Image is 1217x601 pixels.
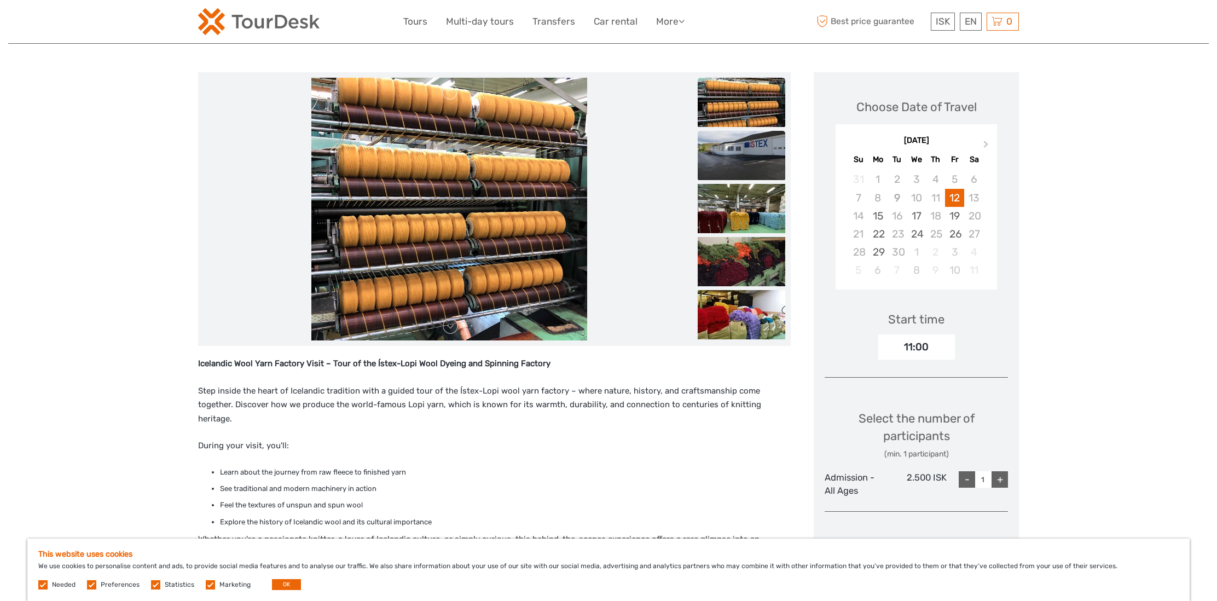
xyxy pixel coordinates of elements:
div: Not available Monday, September 8th, 2025 [868,189,888,207]
li: Explore the history of Icelandic wool and its cultural importance [220,516,791,528]
div: (min. 1 participant) [825,449,1008,460]
div: 2.500 ISK [886,471,947,497]
div: Mo [868,152,888,167]
strong: Icelandic Wool Yarn Factory Visit – Tour of the Ístex-Lopi Wool Dyeing and Spinning Factory [198,359,550,368]
li: Feel the textures of unspun and spun wool [220,499,791,511]
div: Choose Monday, September 29th, 2025 [868,243,888,261]
li: Learn about the journey from raw fleece to finished yarn [220,466,791,478]
div: Choose Wednesday, October 1st, 2025 [907,243,926,261]
div: Not available Friday, September 5th, 2025 [945,170,964,188]
div: Su [849,152,868,167]
div: Choose Friday, October 10th, 2025 [945,261,964,279]
label: Statistics [165,580,194,590]
div: Choose Friday, September 19th, 2025 [945,207,964,225]
div: Not available Sunday, August 31st, 2025 [849,170,868,188]
div: Not available Monday, September 1st, 2025 [868,170,888,188]
div: Start time [888,311,944,328]
div: 11:00 [878,334,955,360]
p: Whether you're a passionate knitter, a lover of Icelandic culture, or simply curious, this behind... [198,533,791,560]
button: Open LiveChat chat widget [126,17,139,30]
div: Not available Thursday, September 11th, 2025 [926,189,945,207]
div: Not available Sunday, September 14th, 2025 [849,207,868,225]
div: Not available Tuesday, September 30th, 2025 [888,243,907,261]
label: Preferences [101,580,140,590]
button: Next Month [978,138,996,155]
div: Not available Tuesday, September 16th, 2025 [888,207,907,225]
p: We're away right now. Please check back later! [15,19,124,28]
div: Admission - All Ages [825,471,886,497]
div: Not available Wednesday, September 3rd, 2025 [907,170,926,188]
div: + [992,471,1008,488]
div: Not available Thursday, October 9th, 2025 [926,261,945,279]
div: Not available Tuesday, September 9th, 2025 [888,189,907,207]
img: 3a703450c8df48b1914800c603423328_slider_thumbnail.jpeg [698,78,785,127]
div: Not available Thursday, September 18th, 2025 [926,207,945,225]
div: Not available Saturday, October 4th, 2025 [964,243,983,261]
div: Th [926,152,945,167]
div: [DATE] [836,135,997,147]
a: Car rental [594,14,638,30]
div: Tu [888,152,907,167]
div: Not available Wednesday, September 10th, 2025 [907,189,926,207]
div: Choose Monday, September 15th, 2025 [868,207,888,225]
img: 3a703450c8df48b1914800c603423328_main_slider.jpeg [311,78,587,340]
div: Choose Friday, October 3rd, 2025 [945,243,964,261]
div: Not available Saturday, September 6th, 2025 [964,170,983,188]
div: Not available Sunday, September 21st, 2025 [849,225,868,243]
button: OK [272,579,301,590]
a: Tours [403,14,427,30]
div: Not available Thursday, September 4th, 2025 [926,170,945,188]
div: Not available Sunday, September 7th, 2025 [849,189,868,207]
div: Not available Tuesday, September 23rd, 2025 [888,225,907,243]
div: Not available Saturday, September 27th, 2025 [964,225,983,243]
div: EN [960,13,982,31]
div: Not available Saturday, October 11th, 2025 [964,261,983,279]
p: Step inside the heart of Icelandic tradition with a guided tour of the Ístex-Lopi wool yarn facto... [198,384,791,426]
div: Choose Friday, September 12th, 2025 [945,189,964,207]
span: 0 [1005,16,1014,27]
div: Not available Saturday, September 20th, 2025 [964,207,983,225]
div: Sa [964,152,983,167]
img: c6667c53237c40359a1cfbddb7e8492b_slider_thumbnail.jpeg [698,290,785,339]
div: Fr [945,152,964,167]
h5: This website uses cookies [38,550,1179,559]
div: We use cookies to personalise content and ads, to provide social media features and to analyse ou... [27,539,1190,601]
div: Total : 2.500 ISK [874,536,959,553]
div: Select the number of participants [825,410,1008,460]
div: Not available Thursday, September 25th, 2025 [926,225,945,243]
div: month 2025-09 [839,170,993,279]
div: Choose Monday, October 6th, 2025 [868,261,888,279]
div: We [907,152,926,167]
span: ISK [936,16,950,27]
a: More [656,14,685,30]
a: Transfers [532,14,575,30]
li: See traditional and modern machinery in action [220,483,791,495]
div: Not available Thursday, October 2nd, 2025 [926,243,945,261]
div: Choose Friday, September 26th, 2025 [945,225,964,243]
div: Choose Wednesday, September 24th, 2025 [907,225,926,243]
div: Choose Date of Travel [856,99,977,115]
p: During your visit, you'll: [198,439,791,453]
img: 120-15d4194f-c635-41b9-a512-a3cb382bfb57_logo_small.png [198,8,320,35]
div: Choose Monday, September 22nd, 2025 [868,225,888,243]
div: Not available Tuesday, September 2nd, 2025 [888,170,907,188]
div: Choose Wednesday, September 17th, 2025 [907,207,926,225]
div: Not available Sunday, October 5th, 2025 [849,261,868,279]
div: Not available Sunday, September 28th, 2025 [849,243,868,261]
div: Not available Saturday, September 13th, 2025 [964,189,983,207]
label: Needed [52,580,76,590]
div: - [959,471,975,488]
span: Best price guarantee [814,13,928,31]
div: Choose Wednesday, October 8th, 2025 [907,261,926,279]
img: 2a62b2c011c2453390e224783986ed2f_slider_thumbnail.jpeg [698,237,785,286]
div: Not available Tuesday, October 7th, 2025 [888,261,907,279]
a: Multi-day tours [446,14,514,30]
img: 5692ad770f7144f29bf5d787ef21bd03_slider_thumbnail.jpeg [698,184,785,233]
label: Marketing [219,580,251,590]
img: f77d1e23efa648a5aa1e9228e6210001_slider_thumbnail.jpeg [698,131,785,180]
